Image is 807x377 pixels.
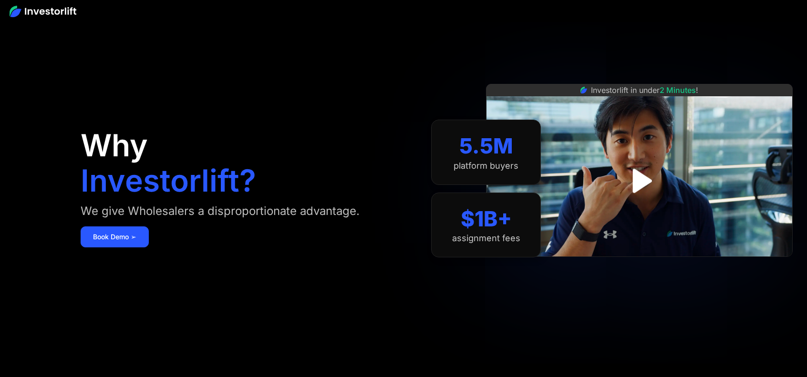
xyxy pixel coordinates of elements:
span: 2 Minutes [660,85,696,95]
iframe: Customer reviews powered by Trustpilot [568,262,711,273]
div: platform buyers [454,161,518,171]
div: Investorlift in under ! [591,84,698,96]
a: Book Demo ➢ [81,226,149,247]
div: $1B+ [461,206,512,232]
h1: Why [81,130,148,161]
div: We give Wholesalers a disproportionate advantage. [81,204,360,219]
div: 5.5M [459,133,513,159]
h1: Investorlift? [81,165,256,196]
a: open lightbox [618,160,661,202]
div: assignment fees [452,233,520,244]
